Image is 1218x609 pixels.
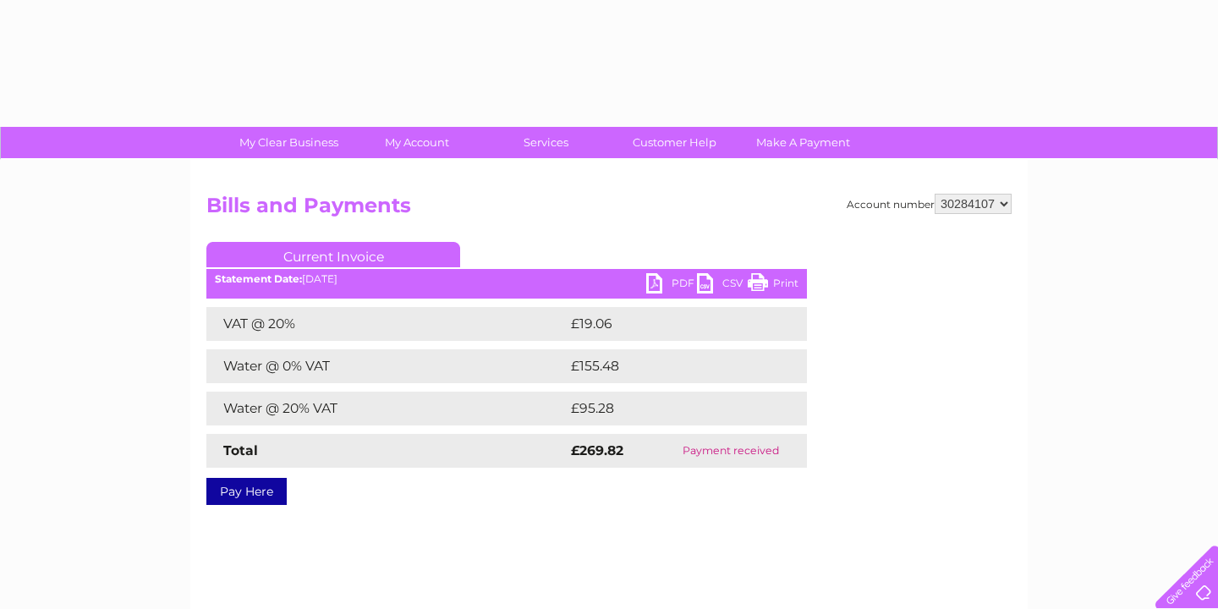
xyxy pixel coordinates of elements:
a: My Clear Business [219,127,359,158]
a: Current Invoice [206,242,460,267]
div: [DATE] [206,273,807,285]
b: Statement Date: [215,272,302,285]
h2: Bills and Payments [206,194,1012,226]
a: My Account [348,127,487,158]
a: Make A Payment [733,127,873,158]
a: PDF [646,273,697,298]
a: CSV [697,273,748,298]
td: Payment received [655,434,807,468]
a: Pay Here [206,478,287,505]
td: Water @ 20% VAT [206,392,567,425]
td: £155.48 [567,349,776,383]
a: Customer Help [605,127,744,158]
td: £19.06 [567,307,772,341]
strong: Total [223,442,258,458]
div: Account number [847,194,1012,214]
td: Water @ 0% VAT [206,349,567,383]
td: VAT @ 20% [206,307,567,341]
td: £95.28 [567,392,773,425]
strong: £269.82 [571,442,623,458]
a: Services [476,127,616,158]
a: Print [748,273,798,298]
